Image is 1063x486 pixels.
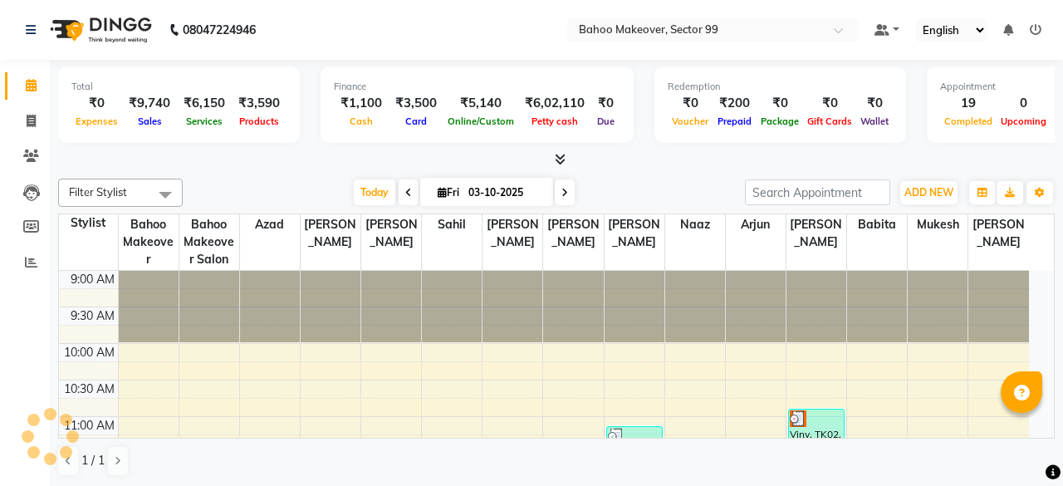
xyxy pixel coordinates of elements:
div: 10:30 AM [61,380,118,398]
b: 08047224946 [183,7,256,53]
input: Search Appointment [745,179,890,205]
span: Prepaid [713,115,756,127]
div: 0 [997,94,1051,113]
div: 9:30 AM [67,307,118,325]
span: Mukesh [908,214,967,235]
div: ₹200 [713,94,757,113]
span: Bahoo Makeover Salon [179,214,239,270]
div: ₹0 [803,94,856,113]
span: Arjun [726,214,786,235]
div: ₹3,590 [232,94,287,113]
span: [PERSON_NAME] [483,214,542,253]
div: ₹0 [757,94,803,113]
span: Sahil [422,214,482,235]
span: Expenses [71,115,122,127]
div: ₹9,740 [122,94,177,113]
div: 10:00 AM [61,344,118,361]
span: Card [401,115,431,127]
span: 1 / 1 [81,452,105,469]
div: Vinod, TK01, 11:10 AM-11:40 AM, Mens Hair Cut -[PERSON_NAME] trim & Shave [607,427,662,461]
span: Upcoming [997,115,1051,127]
div: Stylist [59,214,118,232]
span: Today [354,179,395,205]
div: ₹0 [856,94,893,113]
div: ₹6,150 [177,94,232,113]
span: [PERSON_NAME] [361,214,421,253]
span: Voucher [668,115,713,127]
span: Completed [940,115,997,127]
span: ADD NEW [904,186,953,199]
span: Babita [847,214,907,235]
div: ₹3,500 [389,94,443,113]
img: logo [42,7,156,53]
div: ₹0 [591,94,620,113]
div: ₹6,02,110 [518,94,591,113]
span: Online/Custom [443,115,518,127]
div: ₹5,140 [443,94,518,113]
span: Azad [240,214,300,235]
div: 9:00 AM [67,271,118,288]
span: Cash [345,115,377,127]
div: ₹0 [71,94,122,113]
span: Bahoo Makeover [119,214,179,270]
span: [PERSON_NAME] [301,214,360,253]
div: Total [71,80,287,94]
div: Redemption [668,80,893,94]
span: Filter Stylist [69,185,127,199]
span: Fri [434,186,463,199]
span: Products [235,115,283,127]
span: Due [593,115,619,127]
span: Sales [134,115,166,127]
span: [PERSON_NAME] [543,214,603,253]
span: [PERSON_NAME] [605,214,664,253]
input: 2025-10-03 [463,180,546,205]
span: [PERSON_NAME] [968,214,1029,253]
div: ₹1,100 [334,94,389,113]
div: Finance [334,80,620,94]
div: Viny, TK02, 10:55 AM-11:55 AM, Threading - Eyebrows Women,Threading - Upperlip Women [789,410,844,479]
button: ADD NEW [900,181,958,204]
span: [PERSON_NAME] [786,214,846,253]
span: Gift Cards [803,115,856,127]
div: 11:00 AM [61,417,118,434]
span: Petty cash [527,115,582,127]
div: 19 [940,94,997,113]
span: Wallet [856,115,893,127]
span: Services [182,115,227,127]
div: ₹0 [668,94,713,113]
span: Naaz [665,214,725,235]
span: Package [757,115,803,127]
